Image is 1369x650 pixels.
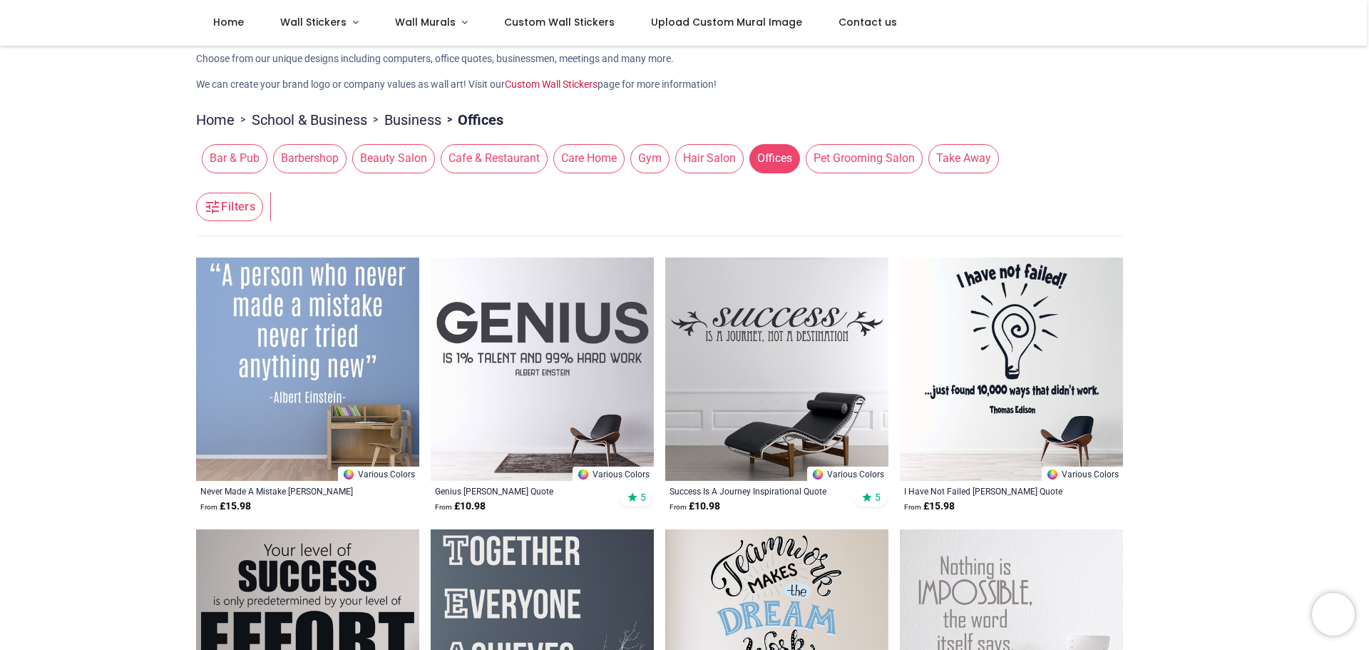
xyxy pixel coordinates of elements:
[573,467,654,481] a: Various Colors
[904,499,955,514] strong: £ 15.98
[338,467,419,481] a: Various Colors
[665,258,888,481] img: Success Is A Journey Inspirational Quote Wall Sticker - Mod4
[202,144,267,173] span: Bar & Pub
[342,468,355,481] img: Color Wheel
[435,499,486,514] strong: £ 10.98
[367,113,384,127] span: >
[553,144,625,173] span: Care Home
[1312,593,1355,636] iframe: Brevo live chat
[435,144,548,173] button: Cafe & Restaurant
[900,258,1123,481] img: I Have Not Failed Thomas Edison Quote Wall Sticker
[200,485,372,497] a: Never Made A Mistake [PERSON_NAME] Quote
[1046,468,1059,481] img: Color Wheel
[630,144,670,173] span: Gym
[675,144,744,173] span: Hair Salon
[670,503,687,511] span: From
[670,144,744,173] button: Hair Salon
[435,503,452,511] span: From
[904,503,921,511] span: From
[806,144,923,173] span: Pet Grooming Salon
[196,52,1173,66] p: Choose from our unique designs including computers, office quotes, businessmen, meetings and many...
[431,258,654,481] img: Genius Albert Einstein Quote Wall Sticker
[441,144,548,173] span: Cafe & Restaurant
[1042,467,1123,481] a: Various Colors
[196,193,263,221] button: Filters
[200,499,251,514] strong: £ 15.98
[235,113,252,127] span: >
[749,144,800,173] span: Offices
[904,485,1076,497] a: I Have Not Failed [PERSON_NAME] Quote
[267,144,347,173] button: Barbershop
[811,468,824,481] img: Color Wheel
[435,485,607,497] a: Genius [PERSON_NAME] Quote
[548,144,625,173] button: Care Home
[200,503,217,511] span: From
[640,491,646,504] span: 5
[807,467,888,481] a: Various Colors
[625,144,670,173] button: Gym
[651,15,802,29] span: Upload Custom Mural Image
[280,15,347,29] span: Wall Stickers
[347,144,435,173] button: Beauty Salon
[670,499,720,514] strong: £ 10.98
[923,144,999,173] button: Take Away
[441,110,503,130] li: Offices
[577,468,590,481] img: Color Wheel
[441,113,458,127] span: >
[504,15,615,29] span: Custom Wall Stickers
[273,144,347,173] span: Barbershop
[928,144,999,173] span: Take Away
[744,144,800,173] button: Offices
[384,110,441,130] a: Business
[196,110,235,130] a: Home
[196,78,1173,92] p: We can create your brand logo or company values as wall art! Visit our page for more information!
[800,144,923,173] button: Pet Grooming Salon
[252,110,367,130] a: School & Business
[875,491,881,504] span: 5
[839,15,897,29] span: Contact us
[670,485,841,497] a: Success Is A Journey Inspirational Quote
[505,78,598,90] a: Custom Wall Stickers
[196,144,267,173] button: Bar & Pub
[196,258,419,481] img: Never Made A Mistake Einstein Quote Wall Sticker
[213,15,244,29] span: Home
[395,15,456,29] span: Wall Murals
[352,144,435,173] span: Beauty Salon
